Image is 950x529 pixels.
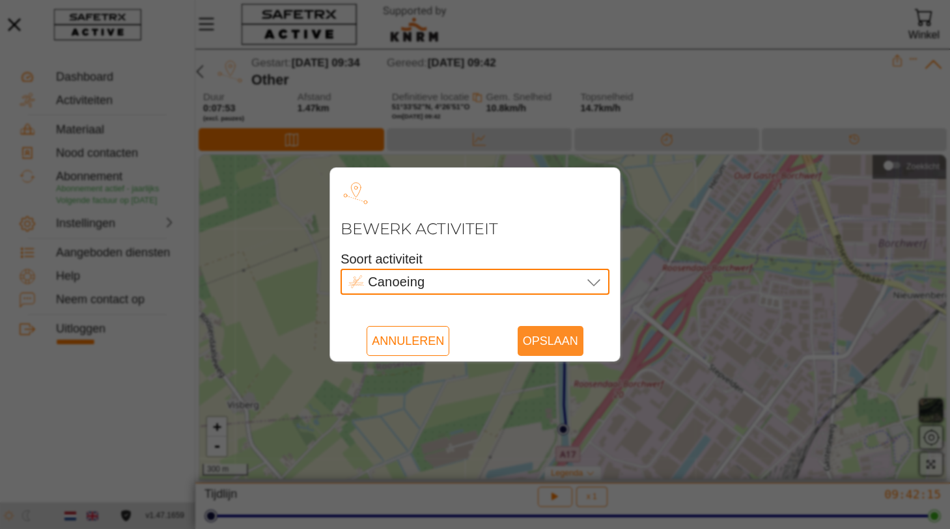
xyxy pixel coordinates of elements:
[368,274,425,290] div: Canoeing
[341,178,370,208] img: TRIP.svg
[348,274,364,290] img: KAYAKING.svg
[367,326,449,356] button: Annuleren
[341,252,423,266] label: Soort activiteit
[518,326,583,356] button: Opslaan
[341,219,498,239] h2: Bewerk activiteit
[523,326,578,356] span: Opslaan
[372,326,444,356] span: Annuleren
